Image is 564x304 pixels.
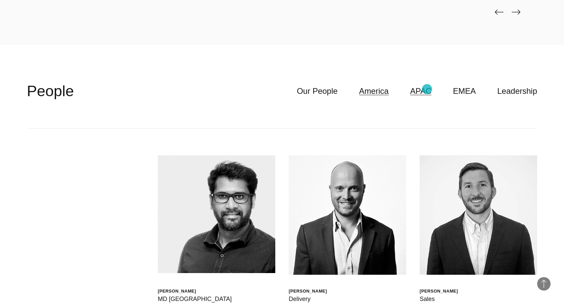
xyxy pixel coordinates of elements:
[537,277,551,291] button: Back to Top
[158,294,232,304] div: MD [GEOGRAPHIC_DATA]
[497,85,537,98] a: Leadership
[289,294,327,304] div: Delivery
[420,155,537,275] img: Matthew Schaefer
[297,85,337,98] a: Our People
[359,85,389,98] a: America
[289,155,406,275] img: Nick Piper
[158,288,232,294] div: [PERSON_NAME]
[289,288,327,294] div: [PERSON_NAME]
[453,85,476,98] a: EMEA
[420,294,458,304] div: Sales
[495,9,504,15] img: page-back-black.png
[158,155,275,273] img: Sathish Elumalai
[27,81,74,101] h2: People
[512,9,520,15] img: page-next-black.png
[410,85,432,98] a: APAC
[420,288,458,294] div: [PERSON_NAME]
